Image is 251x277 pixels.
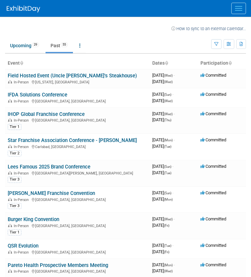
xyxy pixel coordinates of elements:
img: ExhibitDay [7,6,40,12]
span: - [174,111,175,116]
span: Committed [200,111,226,116]
a: Lees Famous 2025 Brand Conference [8,164,90,170]
span: (Tue) [164,244,171,248]
span: In-Person [14,250,31,255]
a: Sort by Start Date [165,60,168,66]
span: - [172,92,173,97]
span: (Mon) [164,263,173,267]
span: (Thu) [164,118,171,122]
span: [DATE] [152,268,173,273]
a: Star Franchise Association Conference - [PERSON_NAME] [8,137,137,143]
span: - [174,262,175,267]
span: (Mon) [164,138,173,142]
a: Field Hosted Event (Uncle [PERSON_NAME]'s Steakhouse) [8,73,137,79]
span: (Wed) [164,269,173,273]
span: In-Person [14,118,31,123]
img: In-Person Event [8,118,12,122]
a: [PERSON_NAME] Franchise Convention [8,190,95,196]
span: [DATE] [152,137,175,142]
div: [GEOGRAPHIC_DATA], [GEOGRAPHIC_DATA] [8,117,147,123]
div: [GEOGRAPHIC_DATA], [GEOGRAPHIC_DATA] [8,197,147,202]
span: [DATE] [152,117,171,122]
span: Committed [200,243,226,248]
span: Committed [200,92,226,97]
div: Tier 2 [8,150,21,156]
img: In-Person Event [8,99,12,102]
span: 55 [61,42,68,47]
span: Committed [200,137,226,142]
div: [GEOGRAPHIC_DATA][PERSON_NAME], [GEOGRAPHIC_DATA] [8,170,147,176]
a: Upcoming29 [5,39,44,52]
a: Burger King Convention [8,216,59,222]
span: (Wed) [164,80,173,84]
span: [DATE] [152,73,175,78]
th: Event [5,58,150,69]
a: Sort by Participation Type [228,60,232,66]
a: Sort by Event Name [20,60,23,66]
div: [GEOGRAPHIC_DATA], [GEOGRAPHIC_DATA] [8,98,147,103]
span: In-Person [14,224,31,228]
span: Committed [200,190,226,195]
span: 29 [32,42,39,47]
div: [GEOGRAPHIC_DATA], [GEOGRAPHIC_DATA] [8,223,147,228]
span: (Tue) [164,145,171,148]
span: (Wed) [164,74,173,77]
span: Committed [200,164,226,169]
img: In-Person Event [8,145,12,148]
span: - [172,164,173,169]
a: IHOP Global Franchise Conference [8,111,85,117]
span: [DATE] [152,216,175,221]
a: QSR Evolution [8,243,38,249]
span: (Wed) [164,217,173,221]
span: (Wed) [164,99,173,103]
span: In-Person [14,99,31,103]
span: (Mon) [164,198,173,201]
span: (Fri) [164,224,169,227]
span: [DATE] [152,262,175,267]
div: [GEOGRAPHIC_DATA], [GEOGRAPHIC_DATA] [8,268,147,274]
span: [DATE] [152,249,169,254]
span: In-Person [14,80,31,84]
span: - [172,243,173,248]
a: How to sync to an external calendar... [171,26,246,31]
span: [DATE] [152,111,175,116]
span: In-Person [14,171,31,176]
span: [DATE] [152,79,173,84]
span: [DATE] [152,190,173,195]
span: (Sun) [164,191,171,195]
span: (Fri) [164,250,169,254]
span: In-Person [14,198,31,202]
img: In-Person Event [8,171,12,175]
span: [DATE] [152,243,173,248]
img: In-Person Event [8,250,12,254]
span: [DATE] [152,164,173,169]
span: [DATE] [152,197,173,202]
div: Carlsbad, [GEOGRAPHIC_DATA] [8,144,147,149]
span: In-Person [14,145,31,149]
img: In-Person Event [8,224,12,227]
span: - [172,190,173,195]
span: In-Person [14,269,31,274]
span: [DATE] [152,92,173,97]
span: Committed [200,262,226,267]
div: [GEOGRAPHIC_DATA], [GEOGRAPHIC_DATA] [8,249,147,255]
th: Dates [150,58,198,69]
button: Menu [231,3,246,14]
a: Past55 [46,39,73,52]
span: (Wed) [164,112,173,116]
a: Pareto Health Prospective Members Meeting [8,262,108,268]
span: Committed [200,216,226,221]
th: Participation [198,58,246,69]
span: [DATE] [152,170,171,175]
img: In-Person Event [8,269,12,273]
span: Committed [200,73,226,78]
span: - [174,137,175,142]
span: (Sun) [164,165,171,168]
div: Tier 3 [8,203,21,209]
span: (Tue) [164,171,171,175]
span: [DATE] [152,144,171,149]
div: Tier 1 [8,229,21,235]
span: - [174,216,175,221]
span: (Sun) [164,93,171,96]
div: Tier 1 [8,124,21,130]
